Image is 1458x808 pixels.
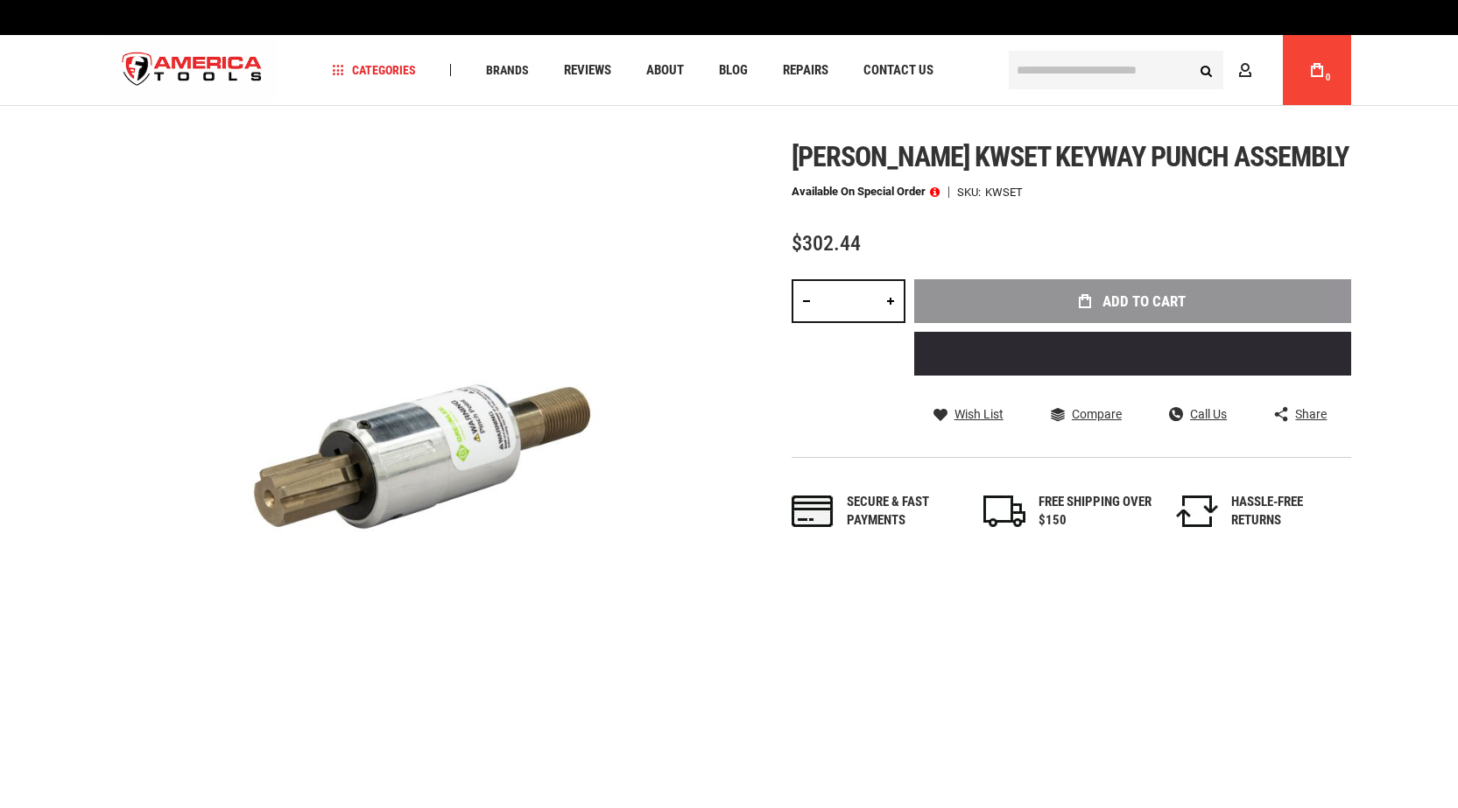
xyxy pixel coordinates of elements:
p: Available on Special Order [792,186,940,198]
span: Share [1295,408,1327,420]
a: store logo [108,38,278,103]
a: 0 [1300,35,1334,105]
a: Brands [478,59,537,82]
img: payments [792,495,834,527]
span: Blog [719,64,748,77]
a: Repairs [775,59,836,82]
span: Reviews [564,64,611,77]
a: Reviews [556,59,619,82]
span: Contact Us [863,64,933,77]
a: Wish List [933,406,1004,422]
div: HASSLE-FREE RETURNS [1231,493,1345,530]
a: About [638,59,692,82]
button: Search [1190,53,1223,87]
a: Contact Us [856,59,941,82]
span: Compare [1072,408,1122,420]
a: Compare [1051,406,1122,422]
span: Categories [332,64,416,76]
span: Wish List [954,408,1004,420]
strong: SKU [957,186,985,198]
img: main product photo [108,141,729,762]
div: KWSET [985,186,1023,198]
a: Categories [324,59,424,82]
span: $302.44 [792,231,861,256]
span: 0 [1326,73,1331,82]
img: America Tools [108,38,278,103]
span: [PERSON_NAME] kwset keyway punch assembly [792,140,1349,173]
span: Brands [486,64,529,76]
img: shipping [983,495,1025,527]
div: FREE SHIPPING OVER $150 [1039,493,1152,530]
a: Call Us [1169,406,1227,422]
img: returns [1176,495,1218,527]
span: Repairs [783,64,828,77]
span: About [646,64,684,77]
a: Blog [711,59,756,82]
span: Call Us [1190,408,1227,420]
div: Secure & fast payments [847,493,961,530]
